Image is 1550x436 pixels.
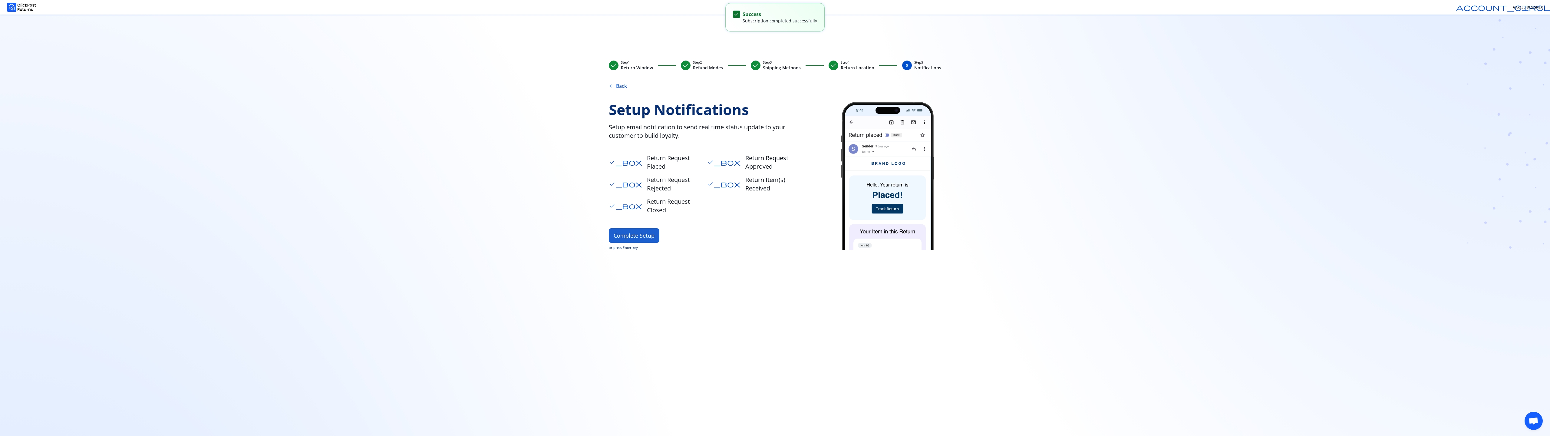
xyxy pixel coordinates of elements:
span: Return Location [841,65,875,71]
img: Logo [7,3,36,12]
span: Return Request Placed [647,154,706,171]
span: Refund Modes [693,65,723,71]
span: Return Request Closed [647,197,706,214]
span: Return Request Approved [745,154,804,171]
span: check_box [609,159,642,166]
div: Open chat [1525,412,1543,430]
p: Subscription completed successfully [743,18,817,24]
span: or press Enter key [609,245,812,250]
span: Shipping Methods [763,65,801,71]
span: Setup email notification to send real time status update to your customer to build loyalty. [609,123,812,140]
span: check [682,62,689,69]
span: check_box [707,159,740,166]
span: Return Window [621,65,653,71]
span: Setup Notifications [609,101,812,118]
span: Step 5 [914,60,941,65]
span: check [752,62,759,69]
span: check [734,11,740,17]
p: Success [743,11,817,18]
span: arrow_back [609,84,614,88]
span: check_box [609,181,642,187]
span: 5 [906,63,908,68]
span: Step 1 [621,60,653,65]
button: arrow_backBack [609,82,627,90]
span: Notifications [914,65,941,71]
span: Step 3 [763,60,801,65]
span: check_box [707,181,740,187]
span: check_box [609,203,642,209]
span: Step 4 [841,60,875,65]
span: Return Item(s) Received [745,176,804,193]
span: check [830,62,837,69]
span: Return Request Rejected [647,176,706,193]
button: Complete Setup [609,228,659,243]
span: GAREEB-DESIGNER [1513,5,1543,10]
span: Step 2 [693,60,723,65]
span: check [610,62,617,69]
img: notifications [827,102,948,250]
